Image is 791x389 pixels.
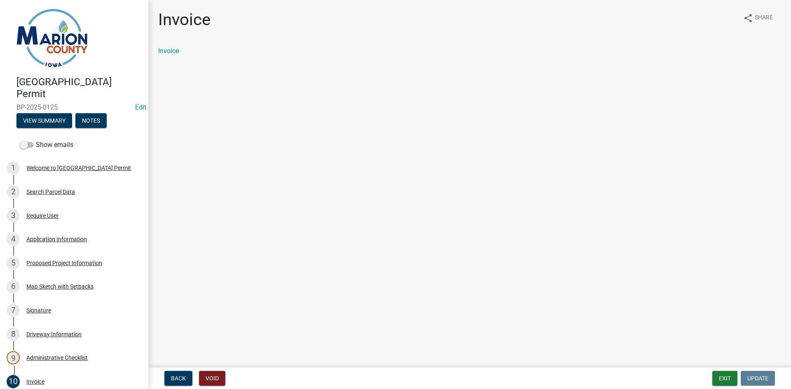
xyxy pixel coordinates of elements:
span: Back [171,375,186,382]
div: Map Sketch with Setbacks [26,284,94,289]
div: Welcome to [GEOGRAPHIC_DATA] Permit [26,165,131,171]
button: Back [164,371,192,386]
div: Driveway Information [26,331,82,337]
a: Invoice [158,47,179,55]
wm-modal-confirm: Notes [75,118,107,124]
div: 6 [7,280,20,293]
a: Edit [135,103,146,111]
div: 2 [7,185,20,198]
div: 5 [7,256,20,270]
i: share [743,13,753,23]
div: 10 [7,375,20,388]
button: Update [741,371,775,386]
div: 7 [7,304,20,317]
div: Proposed Project Information [26,260,102,266]
div: Administrative Checklist [26,355,88,361]
img: Marion County, Iowa [16,9,88,68]
span: BP-2025-0125 [16,103,132,111]
div: Signature [26,307,51,313]
div: Require User [26,213,59,219]
button: View Summary [16,113,72,128]
div: Invoice [26,379,44,384]
label: Show emails [20,140,73,150]
div: 8 [7,328,20,341]
span: Share [755,13,773,23]
div: Application Information [26,236,87,242]
div: 4 [7,233,20,246]
h4: [GEOGRAPHIC_DATA] Permit [16,76,142,100]
span: Update [747,375,768,382]
div: 1 [7,161,20,175]
div: 3 [7,209,20,222]
button: shareShare [737,10,779,26]
div: 9 [7,351,20,364]
button: Void [199,371,225,386]
div: Search Parcel Data [26,189,75,195]
button: Exit [712,371,737,386]
wm-modal-confirm: Edit Application Number [135,103,146,111]
wm-modal-confirm: Summary [16,118,72,124]
button: Notes [75,113,107,128]
h1: Invoice [158,10,211,30]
